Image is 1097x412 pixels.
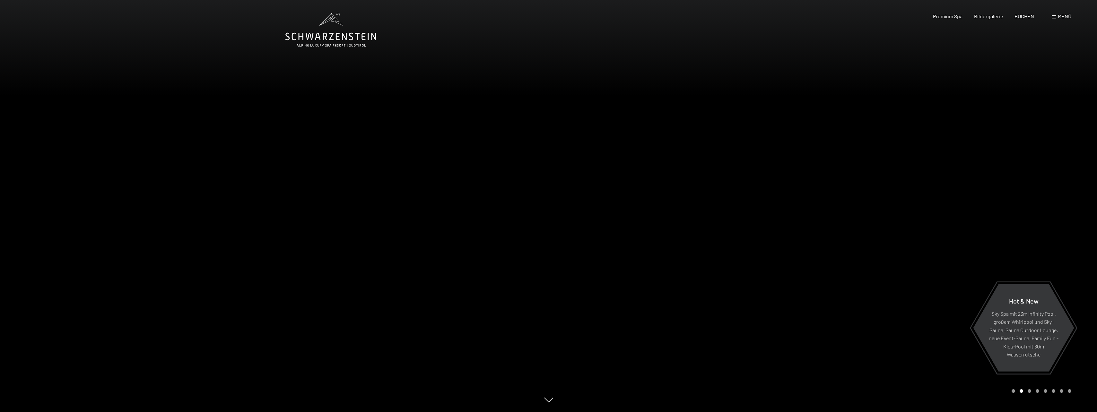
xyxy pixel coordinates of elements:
[1009,389,1071,393] div: Carousel Pagination
[1028,389,1031,393] div: Carousel Page 3
[1009,297,1039,305] span: Hot & New
[1058,13,1071,19] span: Menü
[1012,389,1015,393] div: Carousel Page 1
[1052,389,1055,393] div: Carousel Page 6
[989,309,1058,359] p: Sky Spa mit 23m Infinity Pool, großem Whirlpool und Sky-Sauna, Sauna Outdoor Lounge, neue Event-S...
[1036,389,1039,393] div: Carousel Page 4
[1044,389,1047,393] div: Carousel Page 5
[1060,389,1063,393] div: Carousel Page 7
[1020,389,1023,393] div: Carousel Page 2 (Current Slide)
[973,284,1075,372] a: Hot & New Sky Spa mit 23m Infinity Pool, großem Whirlpool und Sky-Sauna, Sauna Outdoor Lounge, ne...
[1068,389,1071,393] div: Carousel Page 8
[974,13,1003,19] a: Bildergalerie
[1014,13,1034,19] a: BUCHEN
[933,13,962,19] a: Premium Spa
